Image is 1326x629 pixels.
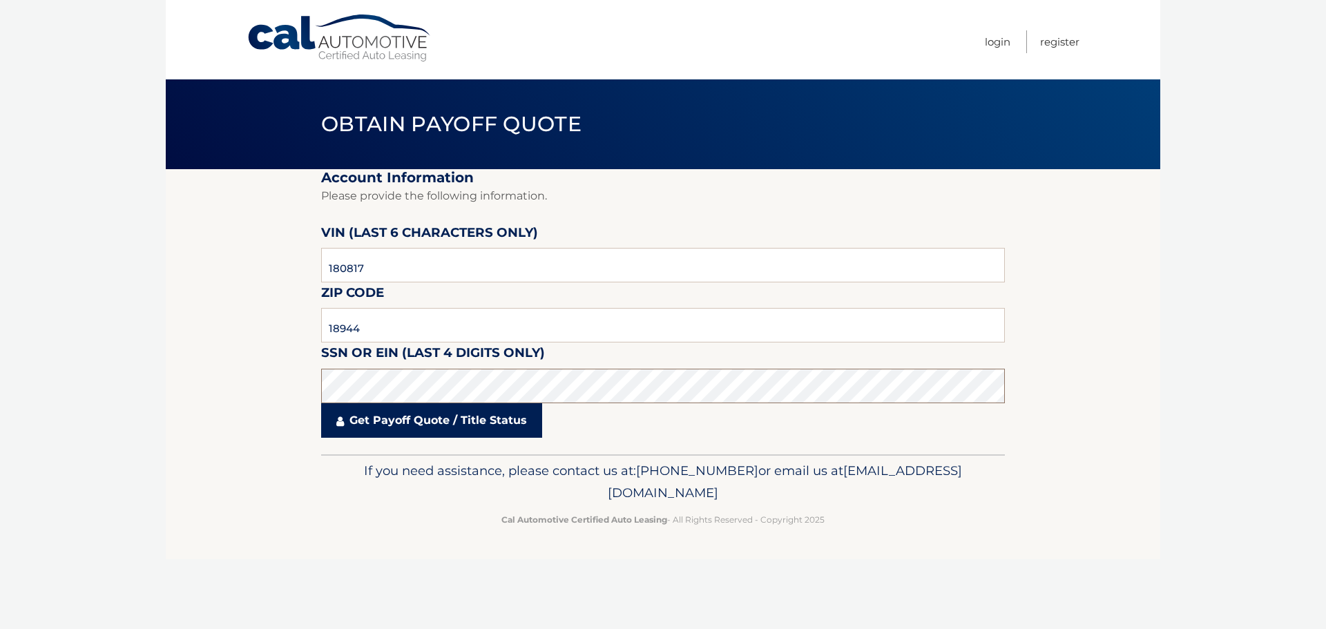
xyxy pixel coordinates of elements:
[321,186,1005,206] p: Please provide the following information.
[247,14,433,63] a: Cal Automotive
[321,282,384,308] label: Zip Code
[636,463,758,478] span: [PHONE_NUMBER]
[321,222,538,248] label: VIN (last 6 characters only)
[985,30,1010,53] a: Login
[501,514,667,525] strong: Cal Automotive Certified Auto Leasing
[321,169,1005,186] h2: Account Information
[330,512,996,527] p: - All Rights Reserved - Copyright 2025
[321,342,545,368] label: SSN or EIN (last 4 digits only)
[1040,30,1079,53] a: Register
[321,111,582,137] span: Obtain Payoff Quote
[330,460,996,504] p: If you need assistance, please contact us at: or email us at
[321,403,542,438] a: Get Payoff Quote / Title Status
